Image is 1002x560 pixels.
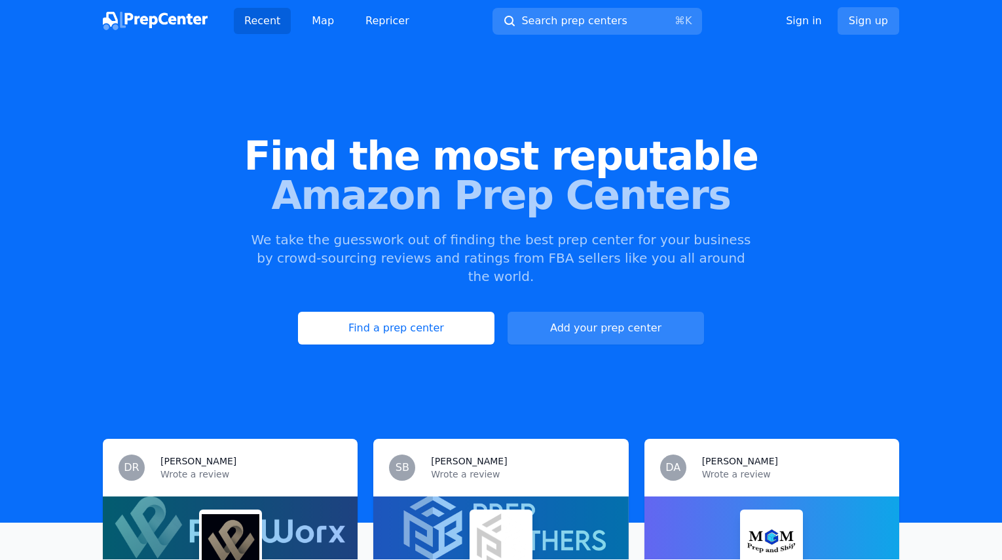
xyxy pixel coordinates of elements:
span: DA [665,462,680,473]
span: Amazon Prep Centers [21,176,981,215]
a: Sign up [838,7,899,35]
kbd: K [685,14,692,27]
a: Add your prep center [508,312,704,345]
span: SB [396,462,409,473]
span: Find the most reputable [21,136,981,176]
a: Recent [234,8,291,34]
p: We take the guesswork out of finding the best prep center for your business by crowd-sourcing rev... [250,231,752,286]
h3: [PERSON_NAME] [160,455,236,468]
span: DR [124,462,139,473]
span: Search prep centers [521,13,627,29]
h3: [PERSON_NAME] [702,455,778,468]
a: Repricer [355,8,420,34]
a: Map [301,8,344,34]
a: Sign in [786,13,822,29]
p: Wrote a review [431,468,612,481]
a: Find a prep center [298,312,494,345]
button: Search prep centers⌘K [492,8,702,35]
p: Wrote a review [160,468,342,481]
h3: [PERSON_NAME] [431,455,507,468]
img: PrepCenter [103,12,208,30]
p: Wrote a review [702,468,883,481]
kbd: ⌘ [675,14,685,27]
